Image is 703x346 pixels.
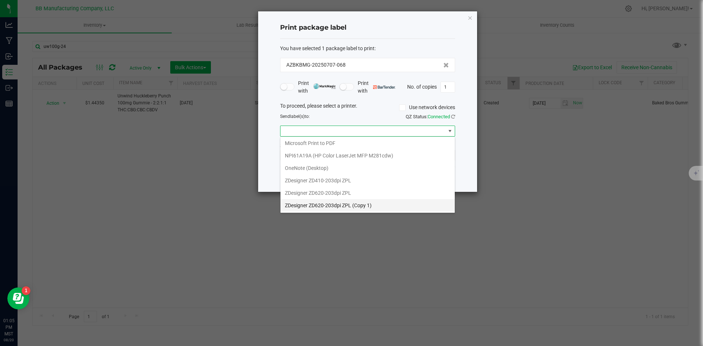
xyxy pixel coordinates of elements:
li: Microsoft Print to PDF [280,137,455,149]
label: Use network devices [399,104,455,111]
img: bartender.png [373,85,395,89]
span: Print with [358,79,395,95]
span: label(s) [290,114,305,119]
span: AZBKBMG-20250707-068 [286,61,346,69]
span: Send to: [280,114,310,119]
div: : [280,45,455,52]
iframe: Resource center unread badge [22,286,30,295]
div: To proceed, please select a printer. [275,102,461,113]
span: QZ Status: [406,114,455,119]
li: ZDesigner ZD620-203dpi ZPL [280,187,455,199]
li: NPI61A19A (HP Color LaserJet MFP M281cdw) [280,149,455,162]
span: Connected [428,114,450,119]
span: You have selected 1 package label to print [280,45,375,51]
div: Select a label template. [275,142,461,150]
iframe: Resource center [7,287,29,309]
span: No. of copies [407,83,437,89]
span: Print with [298,79,336,95]
img: mark_magic_cybra.png [313,83,336,89]
li: ZDesigner ZD620-203dpi ZPL (Copy 1) [280,199,455,212]
li: ZDesigner ZD410-203dpi ZPL [280,174,455,187]
li: OneNote (Desktop) [280,162,455,174]
h4: Print package label [280,23,455,33]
